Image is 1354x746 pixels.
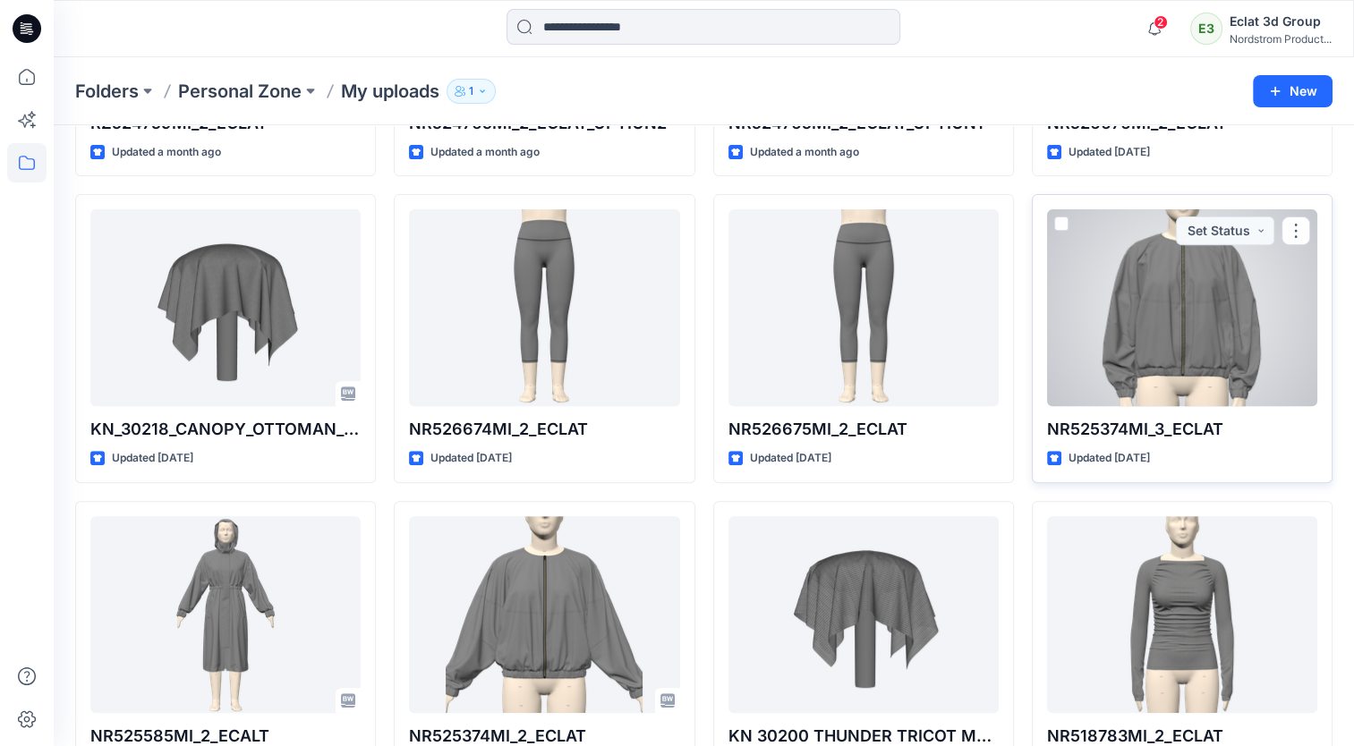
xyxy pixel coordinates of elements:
button: New [1253,75,1333,107]
a: KN 30200 THUNDER TRICOT MESH - PLEATED_100 Polyester_240GSM_ODK01337P [728,516,999,713]
p: Updated [DATE] [1069,449,1150,468]
a: NR525585MI_2_ECALT [90,516,361,713]
p: KN_30218_CANOPY_OTTOMAN_SOLID_66%_Polyester,_33%_Rayon,_1%_Spandex_410gsm_KOJ19536-C1 [90,417,361,442]
p: 1 [469,81,473,101]
a: NR518783MI_2_ECLAT [1047,516,1317,713]
a: KN_30218_CANOPY_OTTOMAN_SOLID_66%_Polyester,_33%_Rayon,_1%_Spandex_410gsm_KOJ19536-C1 [90,209,361,406]
p: My uploads [341,79,439,104]
p: Updated [DATE] [750,449,831,468]
p: NR525374MI_3_ECLAT [1047,417,1317,442]
p: Updated a month ago [112,143,221,162]
span: 2 [1154,15,1168,30]
div: Eclat 3d Group [1230,11,1332,32]
a: Personal Zone [178,79,302,104]
a: Folders [75,79,139,104]
div: Nordstrom Product... [1230,32,1332,46]
a: NR525374MI_2_ECLAT [409,516,679,713]
div: E3 [1190,13,1222,45]
p: NR526675MI_2_ECLAT [728,417,999,442]
p: NR526674MI_2_ECLAT [409,417,679,442]
a: NR525374MI_3_ECLAT [1047,209,1317,406]
button: 1 [447,79,496,104]
a: NR526675MI_2_ECLAT [728,209,999,406]
p: Updated a month ago [750,143,859,162]
p: Updated [DATE] [430,449,512,468]
p: Updated [DATE] [112,449,193,468]
p: Updated a month ago [430,143,540,162]
p: Updated [DATE] [1069,143,1150,162]
a: NR526674MI_2_ECLAT [409,209,679,406]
